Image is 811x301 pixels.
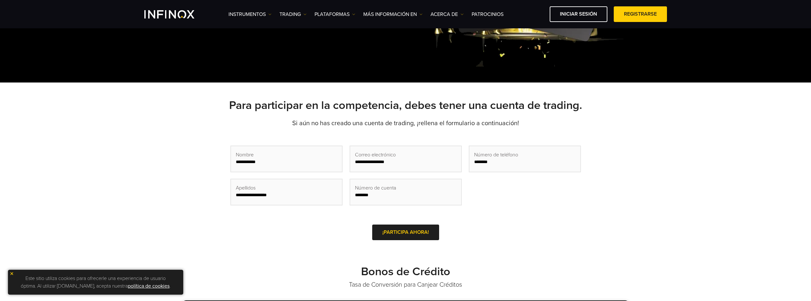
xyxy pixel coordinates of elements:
span: Apellidos [236,184,256,192]
strong: Para participar en la competencia, debes tener una cuenta de trading. [229,98,582,112]
a: Registrarse [614,6,667,22]
a: Iniciar sesión [550,6,607,22]
span: Número de cuenta [355,184,396,192]
a: PLATAFORMAS [315,11,355,18]
span: Número de teléfono [474,151,518,159]
p: Tasa de Conversión para Canjear Créditos [183,280,629,289]
span: Correo electrónico [355,151,396,159]
span: Nombre [236,151,254,159]
a: TRADING [279,11,307,18]
img: yellow close icon [10,271,14,276]
strong: Bonos de Crédito [361,265,450,278]
a: política de cookies [128,283,170,289]
a: ACERCA DE [431,11,464,18]
a: Más información en [363,11,423,18]
a: INFINOX Logo [144,10,209,18]
a: Patrocinios [472,11,503,18]
a: Instrumentos [228,11,272,18]
p: Si aún no has creado una cuenta de trading, ¡rellena el formulario a continuación! [183,119,629,128]
p: Este sitio utiliza cookies para ofrecerle una experiencia de usuario óptima. Al utilizar [DOMAIN_... [11,273,180,291]
a: ¡PARTICIPA AHORA! [372,225,439,240]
